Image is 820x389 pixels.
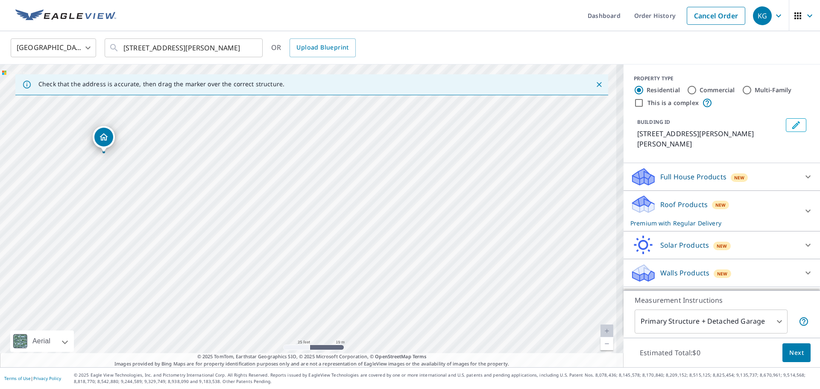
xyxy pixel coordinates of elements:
[753,6,772,25] div: KG
[74,372,816,385] p: © 2025 Eagle View Technologies, Inc. and Pictometry International Corp. All Rights Reserved. Repo...
[4,376,61,381] p: |
[123,36,245,60] input: Search by address or latitude-longitude
[660,199,708,210] p: Roof Products
[633,343,707,362] p: Estimated Total: $0
[755,86,792,94] label: Multi-Family
[637,129,782,149] p: [STREET_ADDRESS][PERSON_NAME][PERSON_NAME]
[647,99,699,107] label: This is a complex
[660,268,709,278] p: Walls Products
[635,295,809,305] p: Measurement Instructions
[734,174,745,181] span: New
[717,270,728,277] span: New
[630,194,813,228] div: Roof ProductsNewPremium with Regular Delivery
[647,86,680,94] label: Residential
[635,310,788,333] div: Primary Structure + Detached Garage
[15,9,116,22] img: EV Logo
[413,353,427,360] a: Terms
[375,353,411,360] a: OpenStreetMap
[786,118,806,132] button: Edit building 1
[637,118,670,126] p: BUILDING ID
[789,348,804,358] span: Next
[630,167,813,187] div: Full House ProductsNew
[634,75,810,82] div: PROPERTY TYPE
[700,86,735,94] label: Commercial
[594,79,605,90] button: Close
[30,331,53,352] div: Aerial
[271,38,356,57] div: OR
[660,240,709,250] p: Solar Products
[38,80,284,88] p: Check that the address is accurate, then drag the marker over the correct structure.
[4,375,31,381] a: Terms of Use
[715,202,726,208] span: New
[296,42,348,53] span: Upload Blueprint
[11,36,96,60] div: [GEOGRAPHIC_DATA]
[630,235,813,255] div: Solar ProductsNew
[782,343,811,363] button: Next
[93,126,115,152] div: Dropped pin, building 1, Residential property, 5333 N Baggett St Hobbs, NM 88242
[660,172,726,182] p: Full House Products
[717,243,727,249] span: New
[630,263,813,283] div: Walls ProductsNew
[197,353,427,360] span: © 2025 TomTom, Earthstar Geographics SIO, © 2025 Microsoft Corporation, ©
[290,38,355,57] a: Upload Blueprint
[600,337,613,350] a: Current Level 20, Zoom Out
[687,7,745,25] a: Cancel Order
[600,325,613,337] a: Current Level 20, Zoom In Disabled
[33,375,61,381] a: Privacy Policy
[799,316,809,327] span: Your report will include the primary structure and a detached garage if one exists.
[630,219,798,228] p: Premium with Regular Delivery
[10,331,74,352] div: Aerial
